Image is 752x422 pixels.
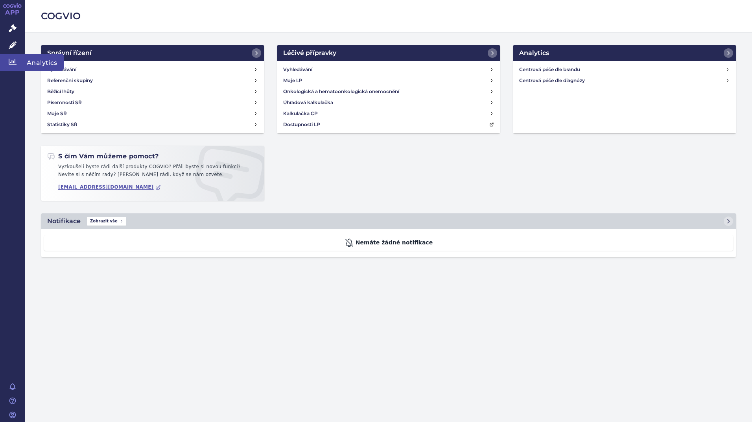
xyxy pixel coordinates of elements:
a: Správní řízení [41,45,264,61]
a: Vyhledávání [44,64,261,75]
h4: Moje LP [283,77,302,84]
span: Zobrazit vše [87,217,126,226]
a: Moje SŘ [44,108,261,119]
a: Dostupnosti LP [280,119,497,130]
h4: Úhradová kalkulačka [283,99,333,106]
h4: Centrová péče dle diagnózy [519,77,725,84]
h4: Písemnosti SŘ [47,99,82,106]
h4: Běžící lhůty [47,88,74,95]
a: Vyhledávání [280,64,497,75]
a: Statistiky SŘ [44,119,261,130]
h2: Analytics [519,48,549,58]
a: Centrová péče dle brandu [516,64,733,75]
h4: Statistiky SŘ [47,121,77,128]
h2: Notifikace [47,217,81,226]
h4: Centrová péče dle brandu [519,66,725,73]
div: Nemáte žádné notifikace [44,235,733,251]
h2: Správní řízení [47,48,92,58]
a: Moje LP [280,75,497,86]
h4: Moje SŘ [47,110,67,117]
a: [EMAIL_ADDRESS][DOMAIN_NAME] [58,184,161,190]
a: Onkologická a hematoonkologická onemocnění [280,86,497,97]
h2: Léčivé přípravky [283,48,336,58]
a: Kalkulačka CP [280,108,497,119]
a: Analytics [513,45,736,61]
h4: Referenční skupiny [47,77,93,84]
a: Písemnosti SŘ [44,97,261,108]
h4: Vyhledávání [283,66,312,73]
h4: Kalkulačka CP [283,110,318,117]
span: Analytics [25,54,64,70]
a: Referenční skupiny [44,75,261,86]
h4: Dostupnosti LP [283,121,320,128]
h2: S čím Vám můžeme pomoct? [47,152,159,161]
p: Vyzkoušeli byste rádi další produkty COGVIO? Přáli byste si novou funkci? Nevíte si s něčím rady?... [47,163,258,182]
a: Úhradová kalkulačka [280,97,497,108]
h4: Onkologická a hematoonkologická onemocnění [283,88,399,95]
h2: COGVIO [41,9,736,23]
a: NotifikaceZobrazit vše [41,213,736,229]
a: Běžící lhůty [44,86,261,97]
a: Léčivé přípravky [277,45,500,61]
a: Centrová péče dle diagnózy [516,75,733,86]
